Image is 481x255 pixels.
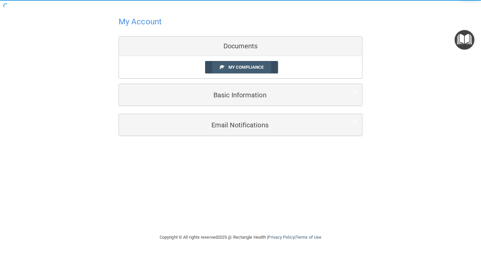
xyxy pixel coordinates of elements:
[124,117,357,132] a: Email Notifications
[268,235,294,240] a: Privacy Policy
[124,91,337,99] h5: Basic Information
[119,17,162,26] h4: My Account
[455,30,474,50] button: Open Resource Center
[119,227,362,248] div: Copyright © All rights reserved 2025 @ Rectangle Health | |
[124,87,357,102] a: Basic Information
[296,235,321,240] a: Terms of Use
[119,37,362,56] div: Documents
[124,121,337,129] h5: Email Notifications
[228,65,264,70] span: My Compliance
